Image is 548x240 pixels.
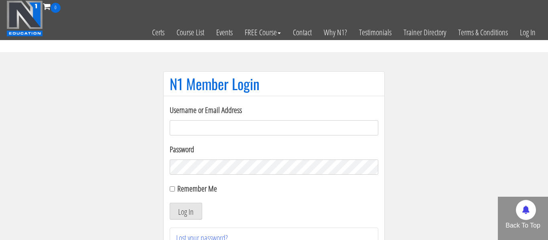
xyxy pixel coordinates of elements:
img: n1-education [6,0,43,36]
label: Remember Me [177,183,217,194]
a: Certs [146,13,170,52]
span: 0 [51,3,61,13]
a: Why N1? [318,13,353,52]
label: Username or Email Address [170,104,378,116]
a: FREE Course [239,13,287,52]
h1: N1 Member Login [170,76,378,92]
a: Testimonials [353,13,398,52]
a: 0 [43,1,61,12]
a: Course List [170,13,210,52]
a: Contact [287,13,318,52]
a: Terms & Conditions [452,13,514,52]
a: Log In [514,13,542,52]
a: Events [210,13,239,52]
label: Password [170,143,378,155]
button: Log In [170,203,202,220]
p: Back To Top [498,221,548,230]
a: Trainer Directory [398,13,452,52]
